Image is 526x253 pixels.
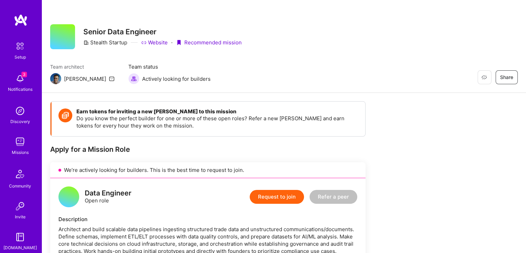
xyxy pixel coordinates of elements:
i: icon PurpleRibbon [176,40,182,45]
div: Stealth Startup [83,39,127,46]
div: Notifications [8,86,33,93]
img: logo [14,14,28,26]
i: icon CompanyGray [83,40,89,45]
i: icon Mail [109,76,114,81]
img: Community [12,166,28,182]
img: Actively looking for builders [128,73,139,84]
img: Team Architect [50,73,61,84]
img: guide book [13,230,27,244]
div: Missions [12,149,29,156]
div: Apply for a Mission Role [50,145,366,154]
div: Data Engineer [85,190,131,197]
div: Description [58,216,357,223]
img: Token icon [58,108,72,122]
div: Community [9,182,31,190]
img: discovery [13,104,27,118]
div: Invite [15,213,26,220]
div: Recommended mission [176,39,242,46]
div: · [171,39,173,46]
span: Team status [128,63,211,70]
button: Request to join [250,190,304,204]
button: Refer a peer [310,190,357,204]
div: [DOMAIN_NAME] [3,244,37,251]
img: Invite [13,199,27,213]
h4: Earn tokens for inviting a new [PERSON_NAME] to this mission [76,108,358,115]
img: setup [13,39,27,53]
i: icon EyeClosed [481,75,487,80]
div: Setup [15,53,26,61]
span: Team architect [50,63,114,70]
img: bell [13,72,27,86]
div: [PERSON_NAME] [64,75,106,82]
div: Discovery [10,118,30,125]
p: Do you know the perfect builder for one or more of these open roles? Refer a new [PERSON_NAME] an... [76,115,358,129]
button: Share [496,70,518,84]
span: Share [500,74,513,81]
span: Actively looking for builders [142,75,211,82]
div: Open role [85,190,131,204]
div: We’re actively looking for builders. This is the best time to request to join. [50,162,366,178]
a: Website [141,39,168,46]
h3: Senior Data Engineer [83,27,242,36]
img: teamwork [13,135,27,149]
span: 3 [21,72,27,77]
